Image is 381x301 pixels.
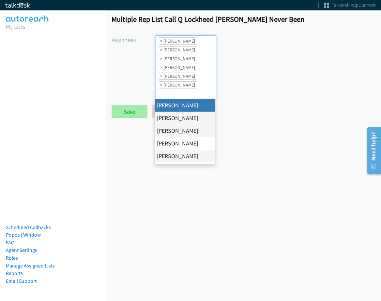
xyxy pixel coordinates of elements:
a: Scheduled Callbacks [6,224,51,230]
span: × [160,38,162,44]
li: [PERSON_NAME] [155,112,215,124]
a: FAQ [6,239,14,246]
a: Popout Window [6,232,41,238]
label: Assignees [112,35,156,44]
li: Jada Caton [158,64,197,71]
li: [PERSON_NAME] [155,99,215,112]
li: [PERSON_NAME] [155,124,215,137]
a: Talkdesk AppConnect [324,2,376,8]
span: × [160,55,162,62]
iframe: Resource Center [362,125,381,176]
li: Alana Ruiz [158,37,197,45]
input: Save [112,105,147,118]
a: Roles [6,255,18,261]
li: [PERSON_NAME] [155,162,215,175]
span: × [160,47,162,53]
a: Email Support [6,278,37,284]
span: × [160,82,162,88]
li: [PERSON_NAME] [155,150,215,162]
a: Manage Assigned Lists [6,263,55,269]
li: Tatiana Medina [158,73,197,80]
a: Reports [6,270,23,276]
a: Agent Settings [6,247,37,253]
span: × [160,73,162,79]
a: Back [152,105,188,118]
h1: Multiple Rep List Call Q Lockheed [PERSON_NAME] Never Been [112,15,375,24]
li: Daquaya Johnson [158,55,197,62]
li: [PERSON_NAME] [155,137,215,150]
li: Trevonna Lancaster [158,81,197,89]
li: Cathy Shahan [158,46,197,53]
a: My Lists [6,23,25,30]
span: × [160,64,162,71]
